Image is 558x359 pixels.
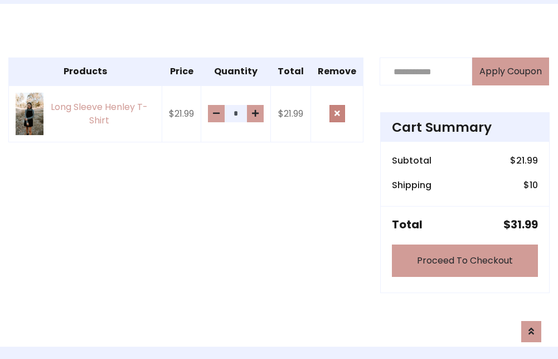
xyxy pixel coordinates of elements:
button: Apply Coupon [472,58,549,85]
th: Price [162,58,201,86]
h6: Subtotal [392,155,431,166]
th: Quantity [201,58,271,86]
th: Total [271,58,311,86]
th: Remove [311,58,363,86]
h6: $ [510,155,538,166]
a: Proceed To Checkout [392,245,538,277]
span: 31.99 [511,217,538,232]
h6: Shipping [392,180,431,190]
h6: $ [523,180,538,190]
td: $21.99 [162,85,201,142]
td: $21.99 [271,85,311,142]
span: 10 [530,179,538,192]
h5: Total [392,218,423,231]
h5: $ [503,218,538,231]
h4: Cart Summary [392,119,538,135]
th: Products [9,58,162,86]
a: Long Sleeve Henley T-Shirt [16,93,155,135]
span: 21.99 [516,154,538,167]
